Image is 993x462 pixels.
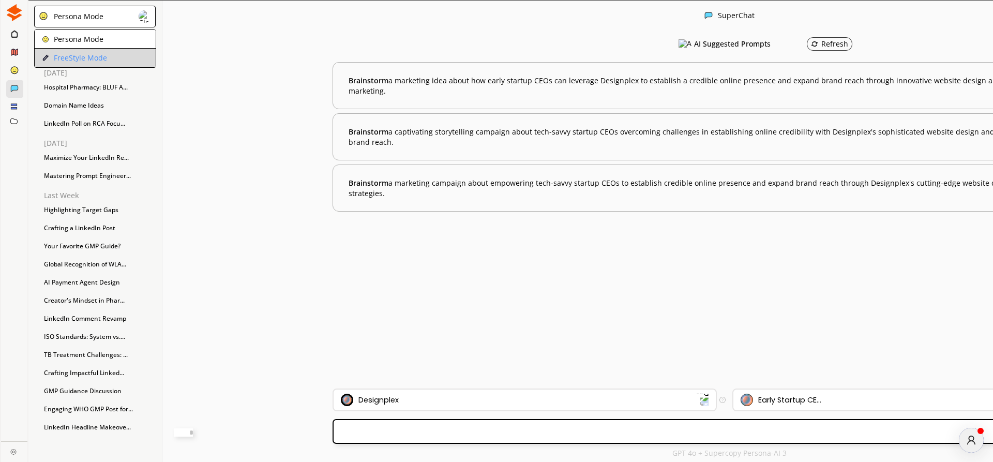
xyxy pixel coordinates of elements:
img: Close [10,449,17,455]
p: [DATE] [44,139,160,147]
div: Crafting a LinkedIn Post [39,220,160,236]
div: Crafting Impactful Linked... [39,365,160,381]
img: Close [139,10,151,23]
img: Close [6,4,23,21]
img: Refresh [811,40,818,48]
span: Brainstorm [349,178,388,188]
div: Maximize Your LinkedIn Re... [39,150,160,166]
img: Close [704,11,713,20]
div: Creator's Mindset in Phar... [39,293,160,308]
img: Close [42,54,49,62]
div: LinkedIn Headline Makeove... [39,420,160,435]
div: Designplex [358,396,399,404]
span: Brainstorm [349,76,388,85]
h3: AI Suggested Prompts [694,36,771,52]
div: Persona Mode [50,12,103,21]
div: AI Payment Agent Design [39,275,160,290]
div: Early Startup CE... [758,396,821,404]
div: GMP Guidance Discussion [39,383,160,399]
div: Hospital Pharmacy: BLUF A... [39,80,160,95]
div: Refresh [811,40,848,48]
div: TB Treatment Challenges: ... [39,347,160,363]
div: Global Recognition of WLA... [39,257,160,272]
img: Tooltip Icon [719,397,726,403]
div: LinkedIn Comment Revamp [39,311,160,326]
div: Engaging WHO GMP Post for... [39,401,160,417]
img: Close [39,11,48,21]
button: atlas-launcher [959,428,984,453]
div: Your Favorite GMP Guide? [39,239,160,254]
img: Dropdown Icon [696,393,709,407]
div: SuperChat [718,11,755,21]
img: AI Suggested Prompts [679,39,691,49]
div: Mastering Prompt Engineer... [39,168,160,184]
div: Highlighting Target Gaps [39,202,160,218]
img: Audience Icon [741,394,753,406]
p: Persona Mode [54,35,103,43]
img: Close [42,36,49,43]
div: LinkedIn Poll on RCA Focu... [39,116,160,131]
div: Domain Name Ideas [39,98,160,113]
a: Close [1,441,27,459]
div: atlas-message-author-avatar [959,428,984,453]
p: GPT 4o + Supercopy Persona-AI 3 [672,449,787,457]
p: [DATE] [44,69,160,77]
p: Last Week [44,191,160,200]
p: FreeStyle Mode [54,54,107,62]
div: ISO Standards: System vs.... [39,329,160,345]
img: Brand Icon [341,394,353,406]
span: Brainstorm [349,127,388,137]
